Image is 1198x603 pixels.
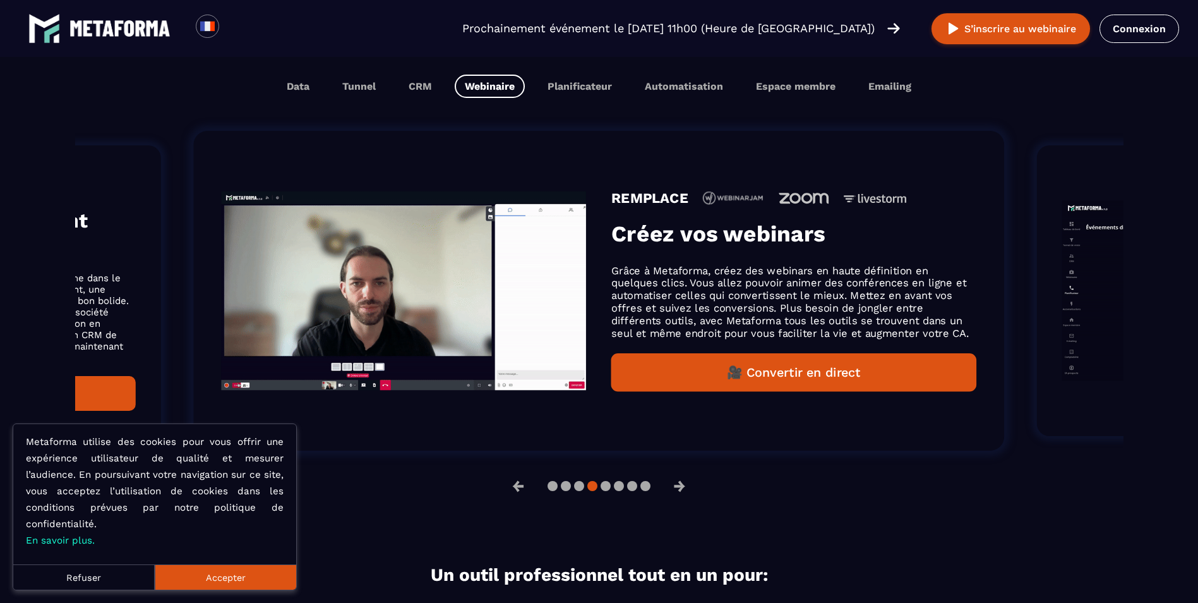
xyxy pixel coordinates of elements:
[219,15,250,42] div: Search for option
[611,221,976,247] h3: Créez vos webinars
[13,564,155,590] button: Refuser
[844,193,907,204] img: icon
[455,75,525,98] button: Webinaire
[332,75,386,98] button: Tunnel
[778,192,830,205] img: icon
[858,75,921,98] button: Emailing
[28,13,60,44] img: logo
[611,264,976,339] p: Grâce à Metaforma, créez des webinars en haute définition en quelques clics. Vous allez pouvoir a...
[537,75,622,98] button: Planificateur
[277,75,320,98] button: Data
[702,192,764,205] img: icon
[1099,15,1179,43] a: Connexion
[462,20,875,37] p: Prochainement événement le [DATE] 11h00 (Heure de [GEOGRAPHIC_DATA])
[611,190,688,207] h4: REMPLACE
[663,471,696,501] button: →
[398,75,442,98] button: CRM
[26,535,95,546] a: En savoir plus.
[635,75,733,98] button: Automatisation
[887,21,900,35] img: arrow-right
[746,75,846,98] button: Espace membre
[26,434,284,549] p: Metaforma utilise des cookies pour vous offrir une expérience utilisateur de qualité et mesurer l...
[502,471,535,501] button: ←
[222,191,587,390] img: gif
[155,564,296,590] button: Accepter
[200,18,215,34] img: fr
[611,353,976,392] button: 🎥 Convertir en direct
[931,13,1090,44] button: S’inscrire au webinaire
[220,564,978,585] h2: Un outil professionnel tout en un pour:
[69,20,171,37] img: logo
[945,21,961,37] img: play
[230,21,239,36] input: Search for option
[75,111,1123,471] section: Gallery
